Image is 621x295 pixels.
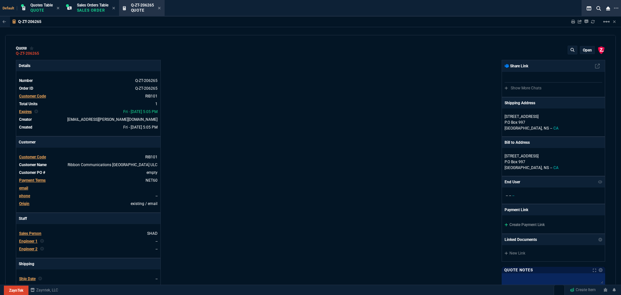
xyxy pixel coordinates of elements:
a: FEDEX [146,284,158,289]
span: -- [156,277,158,281]
p: Quote Notes [504,267,533,273]
p: P.O Box 997 [505,159,602,165]
a: SHAD [147,231,158,236]
span: [GEOGRAPHIC_DATA], [505,165,542,170]
tr: undefined [19,154,158,160]
span: CA [553,165,559,170]
a: Origin [19,201,29,206]
nx-icon: Clear selected rep [40,238,44,244]
tr: undefined [19,238,158,244]
div: quote [16,46,34,51]
tr: undefined [19,276,158,282]
span: Customer Code [19,155,46,159]
tr: undefined [19,246,158,252]
tr: undefined [19,230,158,237]
tr: undefined [19,124,158,130]
p: Shipping Address [505,100,535,106]
nx-icon: Close Workbench [604,5,613,12]
a: Ribbon Communications Canada ULC [68,163,158,167]
tr: undefined [19,283,158,290]
tr: See Marketplace Order [19,85,158,92]
p: End User [505,179,520,185]
span: 2025-10-03T17:05:23.421Z [123,125,158,130]
span: CA [553,126,559,130]
tr: See Marketplace Order [19,77,158,84]
span: Number [19,78,33,83]
a: See Marketplace Order [135,86,158,91]
span: Sales Orders Table [77,3,108,7]
tr: undefined [19,169,158,176]
p: Bill to Address [505,140,530,145]
span: RIB101 [145,155,158,159]
a: -- [156,247,158,251]
span: -- [506,193,508,198]
nx-icon: Split Panels [584,5,594,12]
tr: undefined [19,108,158,115]
a: -- [156,239,158,244]
tr: undefined [19,162,158,168]
span: [GEOGRAPHIC_DATA], [505,126,542,130]
span: email [19,186,28,190]
span: Total Units [19,102,38,106]
a: Show More Chats [505,86,541,90]
span: Engineer 1 [19,239,38,244]
a: Create Payment Link [505,222,545,227]
span: Engineer 2 [19,247,38,251]
span: phone [19,194,30,198]
span: -- [512,193,514,198]
span: Creator [19,117,32,122]
p: Quote [30,8,53,13]
a: New Link [505,250,602,256]
nx-icon: Clear selected rep [40,246,44,252]
a: Q-ZT-206265 [16,53,39,54]
nx-icon: Search [594,5,604,12]
a: msbcCompanyName [28,287,60,293]
span: See Marketplace Order [135,78,158,83]
span: Expires [19,109,32,114]
p: Payment Link [505,207,528,213]
nx-icon: Close Tab [158,6,161,11]
a: -- [156,194,158,198]
nx-icon: Open New Tab [614,5,618,11]
a: empty [147,170,158,175]
p: P.O Box 997 [505,119,602,125]
tr: undefined [19,200,158,207]
span: 2025-10-17T17:05:23.421Z [123,109,158,114]
a: RIB101 [145,94,158,98]
p: Details [16,60,160,71]
p: Sales Order [77,8,108,13]
span: seti.shadab@fornida.com [67,117,158,122]
span: Ship Date [19,277,36,281]
span: Sales Person [19,231,41,236]
mat-icon: Example home icon [603,18,610,26]
a: Create Item [567,285,598,295]
p: Quote [131,8,154,13]
nx-icon: Close Tab [112,6,115,11]
span: Customer Name [19,163,47,167]
nx-icon: Clear selected rep [38,276,42,282]
a: NET60 [146,178,158,183]
tr: undefined [19,101,158,107]
div: Add to Watchlist [29,46,34,51]
p: Q-ZT-206265 [18,19,41,24]
span: Agent [19,284,29,289]
nx-icon: Show/Hide End User to Customer [598,179,603,185]
a: Hide Workbench [613,19,616,24]
span: -- [509,193,511,198]
span: Q-ZT-206265 [131,3,154,7]
span: -- [550,126,552,130]
p: Linked Documents [505,237,537,243]
span: NS [544,126,549,130]
tr: undefined [19,93,158,99]
span: 1 [155,102,158,106]
span: Customer Code [19,94,46,98]
p: Customer [16,137,160,148]
p: [STREET_ADDRESS] [505,114,602,119]
span: Order ID [19,86,33,91]
nx-icon: Back to Table [3,19,6,24]
nx-icon: Close Tab [57,6,60,11]
span: NS [544,165,549,170]
p: Share Link [505,63,528,69]
p: Staff [16,213,160,224]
